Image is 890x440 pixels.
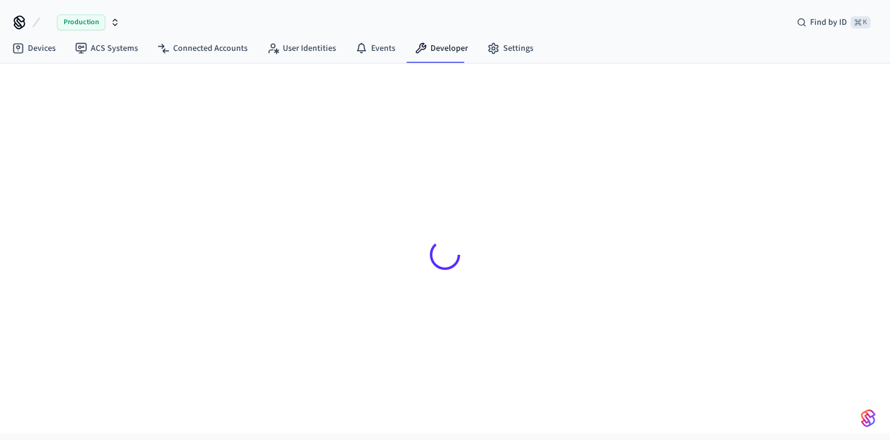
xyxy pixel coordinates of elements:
[346,38,405,59] a: Events
[257,38,346,59] a: User Identities
[851,16,871,28] span: ⌘ K
[65,38,148,59] a: ACS Systems
[810,16,847,28] span: Find by ID
[2,38,65,59] a: Devices
[57,15,105,30] span: Production
[787,11,880,33] div: Find by ID⌘ K
[148,38,257,59] a: Connected Accounts
[478,38,543,59] a: Settings
[405,38,478,59] a: Developer
[861,409,875,428] img: SeamLogoGradient.69752ec5.svg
